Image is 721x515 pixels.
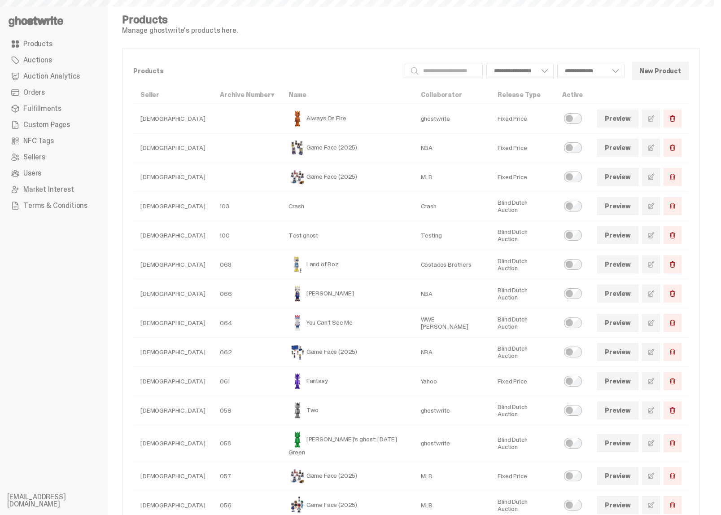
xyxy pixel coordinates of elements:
span: Sellers [23,154,45,161]
td: [DEMOGRAPHIC_DATA] [133,462,213,491]
td: 068 [213,250,281,279]
td: Blind Dutch Auction [490,425,555,462]
span: Auction Analytics [23,73,80,80]
td: [DEMOGRAPHIC_DATA] [133,250,213,279]
td: Two [281,396,414,425]
img: Land of Boz [288,255,306,273]
td: Blind Dutch Auction [490,338,555,367]
td: Costacos Brothers [414,250,491,279]
td: ghostwrite [414,104,491,133]
th: Seller [133,86,213,104]
img: Fantasy [288,372,306,390]
a: Preview [597,401,638,419]
a: Auction Analytics [7,68,101,84]
td: 061 [213,367,281,396]
a: Preview [597,197,638,215]
td: Fixed Price [490,367,555,396]
img: Game Face (2025) [288,168,306,186]
a: Market Interest [7,181,101,198]
td: NBA [414,338,491,367]
img: Schrödinger's ghost: Sunday Green [288,431,306,449]
a: Preview [597,255,638,273]
td: 066 [213,279,281,308]
a: Auctions [7,52,101,68]
a: Terms & Conditions [7,198,101,214]
td: NBA [414,133,491,163]
button: Delete Product [664,434,682,452]
button: New Product [632,62,689,80]
a: Products [7,36,101,52]
a: Custom Pages [7,117,101,133]
td: Game Face (2025) [281,462,414,491]
td: NBA [414,279,491,308]
td: Crash [281,192,414,221]
td: [DEMOGRAPHIC_DATA] [133,192,213,221]
td: 100 [213,221,281,250]
a: Preview [597,496,638,514]
td: Fixed Price [490,133,555,163]
td: [DEMOGRAPHIC_DATA] [133,279,213,308]
td: Blind Dutch Auction [490,396,555,425]
td: Crash [414,192,491,221]
td: Testing [414,221,491,250]
td: Test ghost [281,221,414,250]
button: Delete Product [664,285,682,303]
button: Delete Product [664,226,682,244]
img: Eminem [288,285,306,303]
span: Terms & Conditions [23,202,87,209]
img: Game Face (2025) [288,467,306,485]
td: ghostwrite [414,425,491,462]
a: Preview [597,139,638,157]
span: Custom Pages [23,121,70,128]
a: Preview [597,285,638,303]
td: Game Face (2025) [281,163,414,192]
td: [PERSON_NAME] [281,279,414,308]
td: 058 [213,425,281,462]
a: Archive Number▾ [220,91,274,99]
td: Land of Boz [281,250,414,279]
img: Two [288,401,306,419]
a: Preview [597,226,638,244]
a: Preview [597,434,638,452]
td: Fantasy [281,367,414,396]
td: You Can't See Me [281,308,414,338]
td: ghostwrite [414,396,491,425]
button: Delete Product [664,343,682,361]
button: Delete Product [664,168,682,186]
td: Blind Dutch Auction [490,308,555,338]
img: Game Face (2025) [288,139,306,157]
a: NFC Tags [7,133,101,149]
td: [DEMOGRAPHIC_DATA] [133,104,213,133]
td: MLB [414,462,491,491]
td: Yahoo [414,367,491,396]
li: [EMAIL_ADDRESS][DOMAIN_NAME] [7,493,115,508]
span: Market Interest [23,186,74,193]
span: Users [23,170,41,177]
button: Delete Product [664,139,682,157]
td: [DEMOGRAPHIC_DATA] [133,308,213,338]
span: ▾ [271,91,274,99]
td: 103 [213,192,281,221]
td: Game Face (2025) [281,338,414,367]
td: [DEMOGRAPHIC_DATA] [133,221,213,250]
span: NFC Tags [23,137,54,145]
td: Game Face (2025) [281,133,414,163]
td: Always On Fire [281,104,414,133]
img: Game Face (2025) [288,343,306,361]
td: [PERSON_NAME]'s ghost: [DATE] Green [281,425,414,462]
td: Fixed Price [490,462,555,491]
th: Name [281,86,414,104]
a: Preview [597,110,638,128]
span: Orders [23,89,45,96]
p: Manage ghostwrite's products here. [122,27,238,34]
a: Preview [597,343,638,361]
button: Delete Product [664,401,682,419]
a: Active [562,91,583,99]
td: 064 [213,308,281,338]
td: [DEMOGRAPHIC_DATA] [133,163,213,192]
td: [DEMOGRAPHIC_DATA] [133,367,213,396]
a: Preview [597,168,638,186]
img: Always On Fire [288,110,306,128]
td: 057 [213,462,281,491]
a: Preview [597,372,638,390]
